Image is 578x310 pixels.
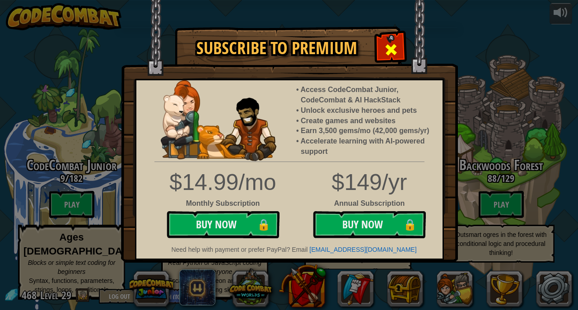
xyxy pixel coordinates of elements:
[313,211,426,238] button: Buy Now🔒
[184,39,369,58] h1: Subscribe to Premium
[301,85,433,106] li: Access CodeCombat Junior, CodeCombat & AI HackStack
[167,211,280,238] button: Buy Now🔒
[171,246,308,253] span: Need help with payment or prefer PayPal? Email
[163,199,283,209] div: Monthly Subscription
[163,167,283,199] div: $14.99/mo
[301,126,433,136] li: Earn 3,500 gems/mo (42,000 gems/yr)
[130,199,449,209] div: Annual Subscription
[301,136,433,157] li: Accelerate learning with AI-powered support
[301,116,433,126] li: Create games and websites
[130,167,449,199] div: $149/yr
[301,106,433,116] li: Unlock exclusive heroes and pets
[161,80,276,161] img: anya-and-nando-pet.webp
[309,246,416,253] a: [EMAIL_ADDRESS][DOMAIN_NAME]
